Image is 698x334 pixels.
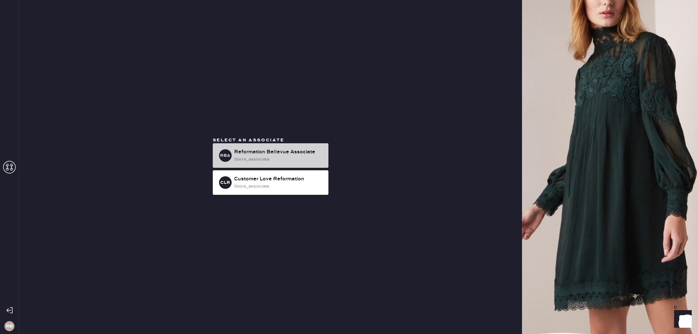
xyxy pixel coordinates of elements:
[220,180,230,185] h3: CLR
[213,137,284,143] span: Select an associate
[668,306,695,333] iframe: Front Chat
[234,156,323,163] div: store_associate
[234,148,323,156] div: Reformation Bellevue Associate
[220,153,230,158] h3: RBA
[6,324,13,328] h3: RB
[234,183,323,190] div: store_associate
[234,175,323,183] div: Customer Love Reformation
